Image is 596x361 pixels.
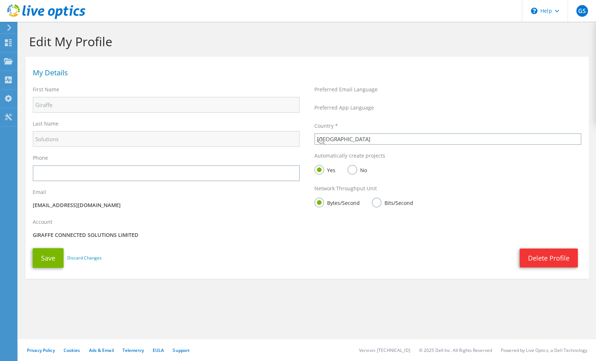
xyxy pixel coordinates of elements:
a: Delete Profile [520,249,578,267]
a: Discard Changes [67,254,102,262]
label: First Name [33,86,59,93]
h1: Edit My Profile [29,34,581,49]
label: Preferred Email Language [314,86,378,93]
p: GIRAFFE CONNECTED SOLUTIONS LIMITED [33,231,300,239]
h1: My Details [33,69,578,76]
p: [EMAIL_ADDRESS][DOMAIN_NAME] [33,201,300,209]
label: Last Name [33,120,59,127]
span: GS [576,5,588,17]
a: Ads & Email [89,347,114,353]
a: Telemetry [122,347,144,353]
label: Automatically create projects [314,152,385,159]
label: Network Throughput Unit [314,185,377,192]
label: No [347,165,367,174]
li: Version: [TECHNICAL_ID] [359,347,410,353]
label: Bytes/Second [314,198,360,207]
svg: \n [531,8,537,14]
label: Bits/Second [372,198,413,207]
label: Email [33,189,46,196]
a: EULA [153,347,164,353]
li: © 2025 Dell Inc. All Rights Reserved [419,347,492,353]
a: Support [173,347,190,353]
label: Country * [314,122,338,130]
label: Yes [314,165,335,174]
a: Cookies [64,347,80,353]
button: Save [33,248,64,268]
label: Account [33,218,52,226]
label: Preferred App Language [314,104,374,111]
label: Phone [33,154,48,162]
li: Powered by Live Optics, a Dell Technology [501,347,587,353]
a: Privacy Policy [27,347,55,353]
